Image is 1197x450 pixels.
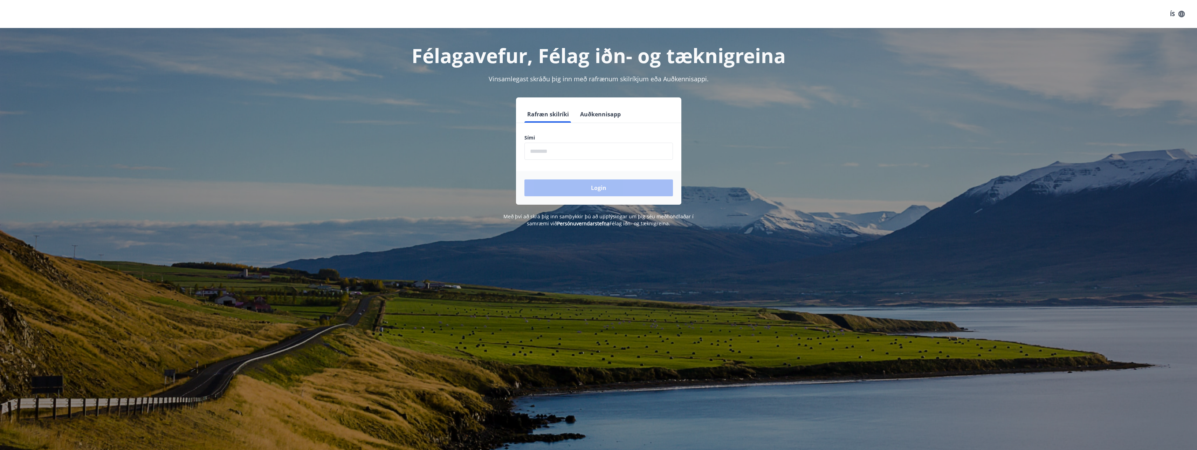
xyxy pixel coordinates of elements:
[355,42,842,69] h1: Félagavefur, Félag iðn- og tæknigreina
[489,75,709,83] span: Vinsamlegast skráðu þig inn með rafrænum skilríkjum eða Auðkennisappi.
[524,106,572,123] button: Rafræn skilríki
[524,134,673,141] label: Sími
[503,213,694,227] span: Með því að skrá þig inn samþykkir þú að upplýsingar um þig séu meðhöndlaðar í samræmi við Félag i...
[577,106,624,123] button: Auðkennisapp
[557,220,610,227] a: Persónuverndarstefna
[1166,8,1189,20] button: ÍS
